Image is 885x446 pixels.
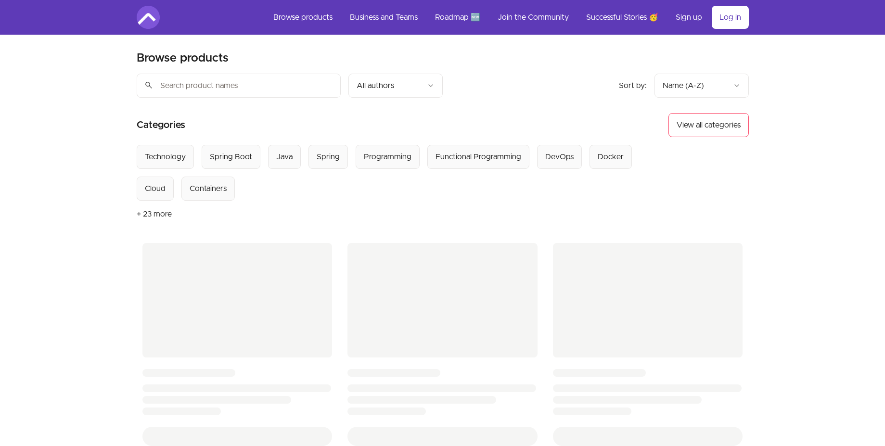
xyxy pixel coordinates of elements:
[436,151,521,163] div: Functional Programming
[137,113,185,137] h2: Categories
[266,6,749,29] nav: Main
[190,183,227,194] div: Containers
[619,82,647,89] span: Sort by:
[654,74,749,98] button: Product sort options
[668,6,710,29] a: Sign up
[137,6,160,29] img: Amigoscode logo
[137,51,229,66] h2: Browse products
[545,151,574,163] div: DevOps
[317,151,340,163] div: Spring
[137,201,172,228] button: + 23 more
[668,113,749,137] button: View all categories
[348,74,443,98] button: Filter by author
[490,6,577,29] a: Join the Community
[266,6,340,29] a: Browse products
[145,151,186,163] div: Technology
[342,6,425,29] a: Business and Teams
[712,6,749,29] a: Log in
[276,151,293,163] div: Java
[427,6,488,29] a: Roadmap 🆕
[137,74,341,98] input: Search product names
[364,151,411,163] div: Programming
[144,78,153,92] span: search
[210,151,252,163] div: Spring Boot
[598,151,624,163] div: Docker
[145,183,166,194] div: Cloud
[578,6,666,29] a: Successful Stories 🥳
